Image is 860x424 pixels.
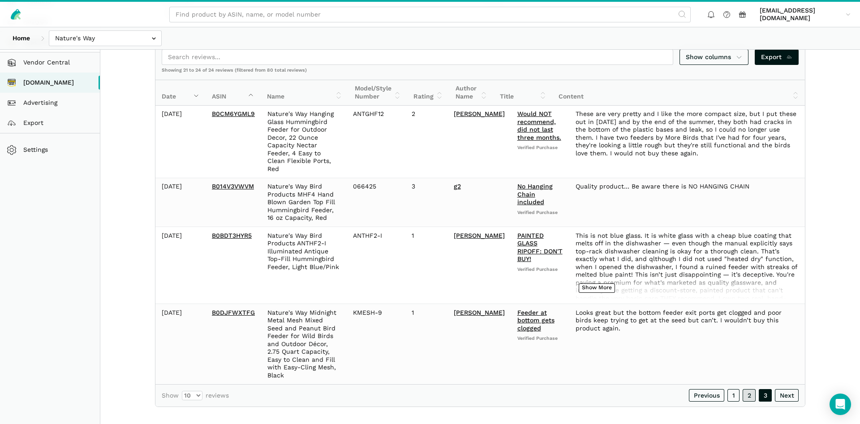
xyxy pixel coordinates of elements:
[579,283,615,293] button: Show More
[517,145,563,151] span: Verified Purchase
[830,394,851,415] div: Open Intercom Messenger
[155,67,805,80] div: Showing 21 to 24 of 24 reviews (filtered from 80 total reviews)
[689,389,724,402] a: Previous
[449,80,494,106] th: Author Name: activate to sort column ascending
[775,389,799,402] a: Next
[743,389,756,402] a: 2
[155,227,206,304] td: [DATE]
[727,389,740,402] a: 1
[517,183,553,206] a: No Hanging Chain included
[405,227,447,304] td: 1
[261,178,347,227] td: Nature's Way Bird Products MHF4 Hand Blown Garden Top Fill Hummingbird Feeder, 16 oz Capacity, Red
[759,389,772,402] a: 3
[169,7,691,22] input: Find product by ASIN, name, or model number
[212,183,254,190] a: B014V3VWVM
[348,80,407,106] th: Model/Style Number: activate to sort column ascending
[155,80,206,106] th: Date: activate to sort column ascending
[206,80,261,106] th: ASIN: activate to sort column ascending
[552,80,805,106] th: Content: activate to sort column ascending
[576,183,799,191] div: Quality product… Be aware there is NO HANGING CHAIN
[407,80,449,106] th: Rating: activate to sort column ascending
[6,30,36,46] a: Home
[454,110,505,117] a: [PERSON_NAME]
[686,52,742,62] span: Show columns
[347,178,405,227] td: 066425
[494,80,552,106] th: Title: activate to sort column ascending
[576,110,799,157] div: These are very pretty and I like the more compact size, but I put these out in [DATE] and by the ...
[517,335,563,342] span: Verified Purchase
[405,106,447,178] td: 2
[347,106,405,178] td: ANTGHF12
[757,5,854,24] a: [EMAIL_ADDRESS][DOMAIN_NAME]
[761,52,793,62] span: Export
[454,183,461,190] a: g2
[755,49,799,65] a: Export
[155,106,206,178] td: [DATE]
[212,309,255,316] a: B0DJFWXTFG
[517,309,555,332] a: Feeder at bottom gets clogged
[517,210,563,216] span: Verified Purchase
[454,309,505,316] a: [PERSON_NAME]
[517,232,563,263] a: PAINTED GLASS RIPOFF: DON'T BUY!
[347,304,405,384] td: KMESH-9
[261,304,347,384] td: Nature's Way Midnight Metal Mesh Mixed Seed and Peanut Bird Feeder for Wild Birds and Outdoor Déc...
[261,227,347,304] td: Nature's Way Bird Products ANTHF2-I Illuminated Antique Top-Fill Hummingbird Feeder, Light Blue/Pink
[212,110,255,117] a: B0CM6YGML9
[517,266,563,273] span: Verified Purchase
[405,304,447,384] td: 1
[155,178,206,227] td: [DATE]
[405,178,447,227] td: 3
[212,232,252,239] a: B0BDT3HYR5
[454,232,505,239] a: [PERSON_NAME]
[261,80,348,106] th: Name: activate to sort column ascending
[576,232,799,299] div: This is not blue glass. It is white glass with a cheap blue coating that melts off in the dishwas...
[162,391,229,400] label: Show reviews
[155,304,206,384] td: [DATE]
[162,49,673,65] input: Search reviews...
[347,227,405,304] td: ANTHF2-I
[49,30,162,46] input: Nature's Way
[760,7,843,22] span: [EMAIL_ADDRESS][DOMAIN_NAME]
[182,391,202,400] select: Showreviews
[679,49,748,65] a: Show columns
[517,110,561,141] a: Would NOT recommend, did not last three months.
[576,309,799,333] div: Looks great but the bottom feeder exit ports get clogged and poor birds keep trying to get at the...
[261,106,347,178] td: Nature's Way Hanging Glass Hummingbird Feeder for Outdoor Decor, 22 Ounce Capacity Nectar Feeder,...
